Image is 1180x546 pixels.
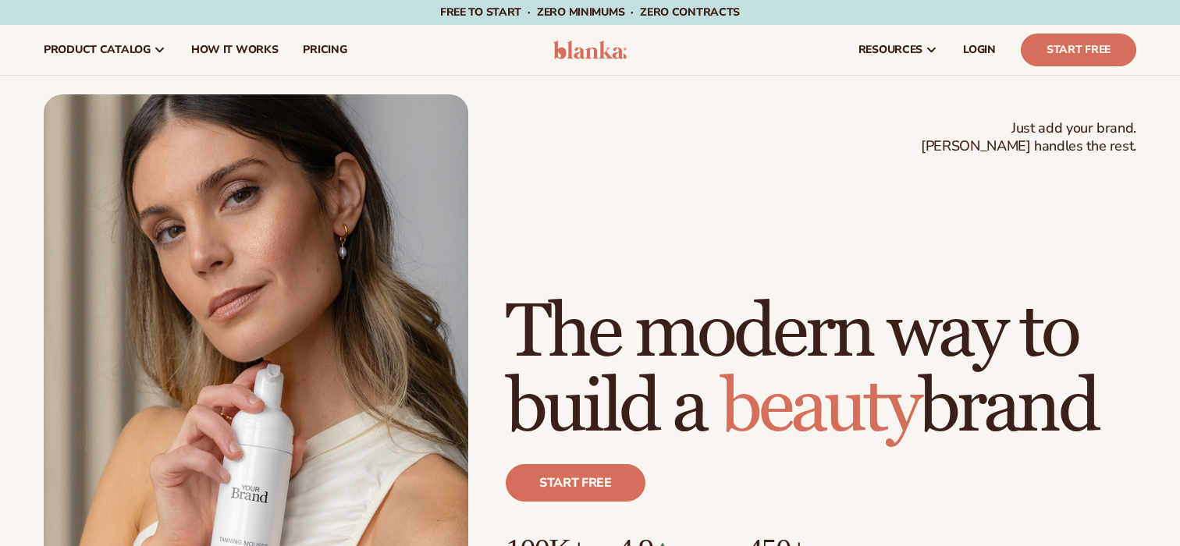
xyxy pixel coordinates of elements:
[1021,34,1136,66] a: Start Free
[191,44,279,56] span: How It Works
[846,25,951,75] a: resources
[440,5,740,19] span: Free to start · ZERO minimums · ZERO contracts
[553,41,627,59] img: logo
[31,25,179,75] a: product catalog
[963,44,996,56] span: LOGIN
[290,25,359,75] a: pricing
[506,464,645,502] a: Start free
[179,25,291,75] a: How It Works
[506,296,1136,445] h1: The modern way to build a brand
[951,25,1008,75] a: LOGIN
[303,44,347,56] span: pricing
[858,44,922,56] span: resources
[44,44,151,56] span: product catalog
[720,362,919,453] span: beauty
[921,119,1136,156] span: Just add your brand. [PERSON_NAME] handles the rest.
